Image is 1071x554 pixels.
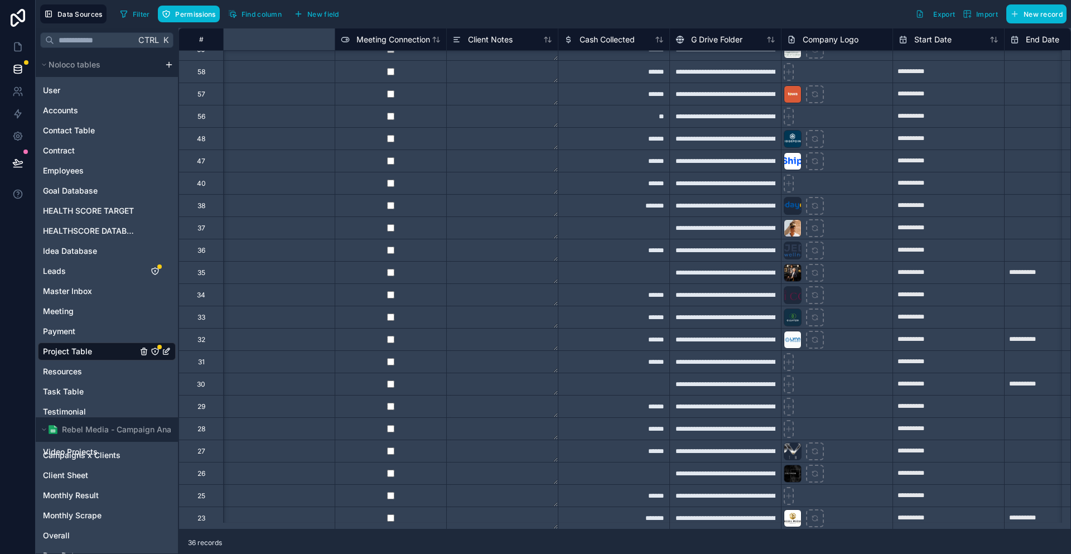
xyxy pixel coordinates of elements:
div: 33 [197,313,205,322]
div: 56 [197,112,205,121]
div: 58 [197,68,205,76]
div: 40 [197,179,206,188]
span: Permissions [175,10,215,18]
span: End Date [1026,34,1059,45]
span: Find column [242,10,282,18]
div: 36 [197,246,205,255]
div: 31 [198,358,205,367]
span: K [162,36,170,44]
div: 29 [197,402,205,411]
button: Import [959,4,1002,23]
div: 37 [197,224,205,233]
button: Export [911,4,959,23]
div: 25 [197,492,205,500]
button: New record [1006,4,1067,23]
div: 35 [197,268,205,277]
a: Permissions [158,6,224,22]
div: 30 [197,380,205,389]
div: 48 [197,134,205,143]
div: 26 [197,469,205,478]
div: 38 [197,201,205,210]
div: 23 [197,514,205,523]
div: 34 [197,291,205,300]
div: 47 [197,157,205,166]
div: # [187,35,215,44]
span: New record [1024,10,1063,18]
span: Company Logo [803,34,858,45]
span: G Drive Folder [691,34,742,45]
div: 28 [197,425,205,433]
span: New field [307,10,339,18]
span: Cash Collected [580,34,635,45]
a: New record [1002,4,1067,23]
button: Filter [115,6,154,22]
span: Export [933,10,955,18]
span: 36 records [188,538,222,547]
div: 27 [197,447,205,456]
span: Data Sources [57,10,103,18]
div: 32 [197,335,205,344]
button: Permissions [158,6,219,22]
span: Meeting Connection [356,34,430,45]
span: Ctrl [137,33,160,47]
span: Import [976,10,998,18]
span: Filter [133,10,150,18]
button: New field [290,6,343,22]
button: Data Sources [40,4,107,23]
span: Start Date [914,34,952,45]
button: Find column [224,6,286,22]
div: 57 [197,90,205,99]
span: Client Notes [468,34,513,45]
